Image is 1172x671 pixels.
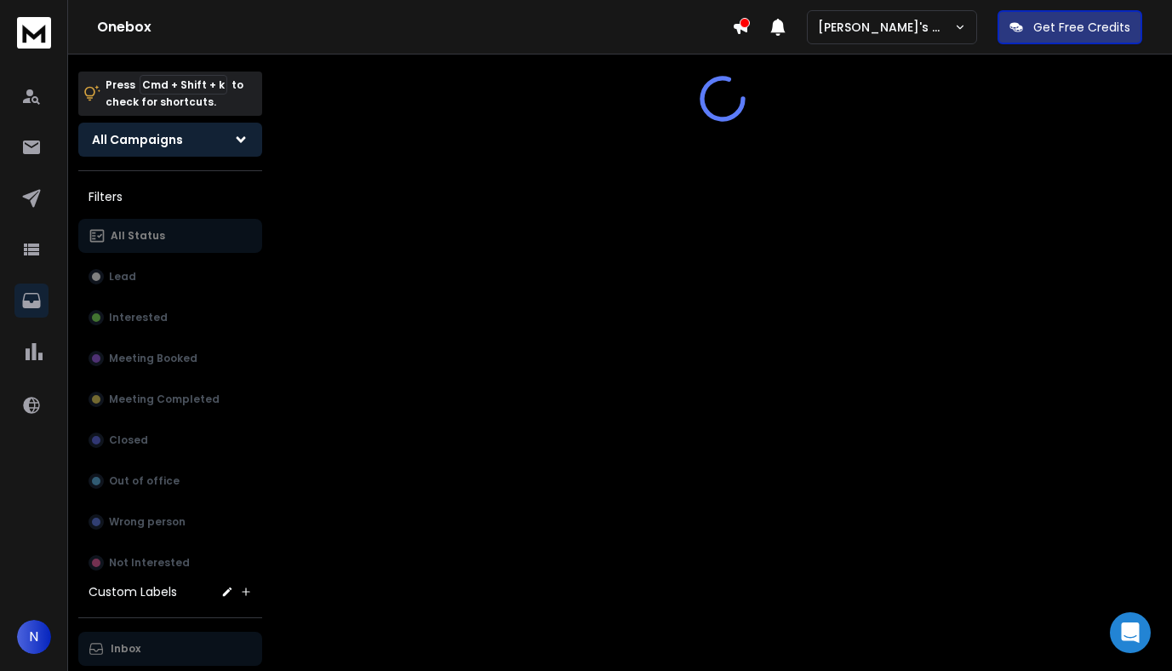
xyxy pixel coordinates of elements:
[1110,612,1151,653] div: Open Intercom Messenger
[140,75,227,95] span: Cmd + Shift + k
[92,131,183,148] h1: All Campaigns
[17,620,51,654] button: N
[106,77,243,111] p: Press to check for shortcuts.
[78,123,262,157] button: All Campaigns
[97,17,732,37] h1: Onebox
[818,19,954,36] p: [PERSON_NAME]'s Workspace
[1033,19,1130,36] p: Get Free Credits
[17,17,51,49] img: logo
[78,185,262,209] h3: Filters
[998,10,1142,44] button: Get Free Credits
[89,583,177,600] h3: Custom Labels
